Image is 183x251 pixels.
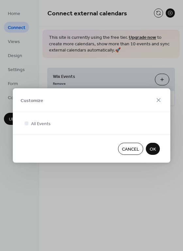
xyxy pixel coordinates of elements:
[146,143,160,155] button: OK
[118,143,143,155] button: Cancel
[21,97,43,104] span: Customize
[122,146,139,153] span: Cancel
[150,146,156,153] span: OK
[31,121,51,127] span: All Events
